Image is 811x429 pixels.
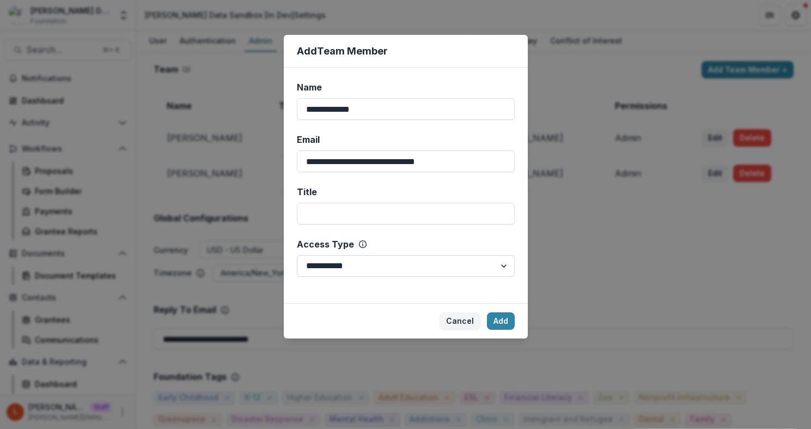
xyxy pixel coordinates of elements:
span: Email [297,133,320,146]
span: Name [297,81,322,94]
header: Add Team Member [284,35,528,68]
button: Cancel [440,312,480,330]
span: Access Type [297,238,354,251]
button: Add [487,312,515,330]
span: Title [297,185,317,198]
